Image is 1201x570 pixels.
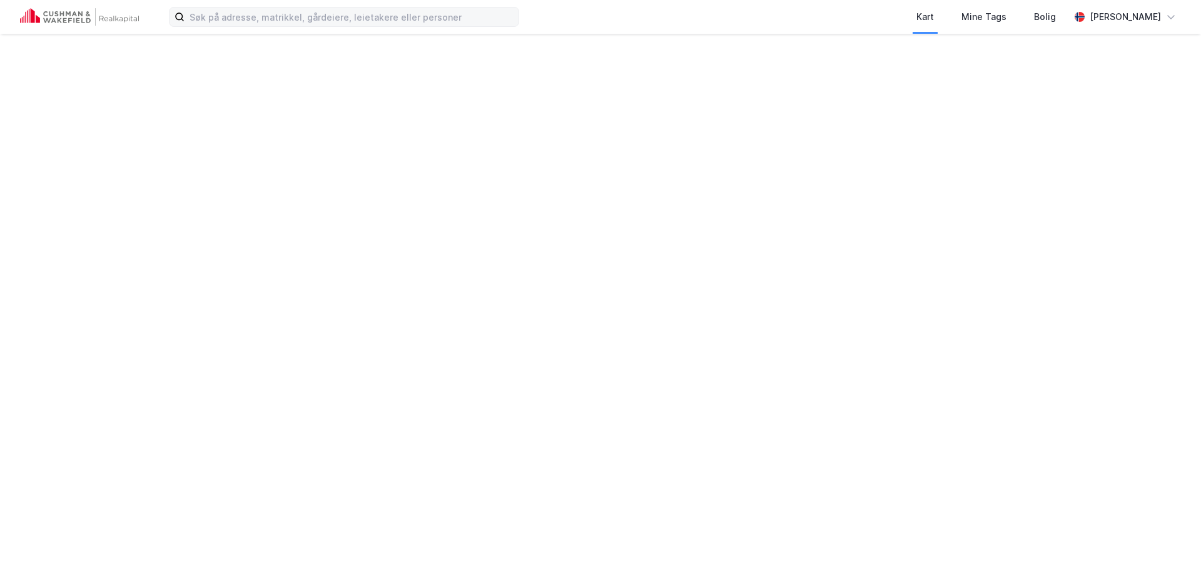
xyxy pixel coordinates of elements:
input: Søk på adresse, matrikkel, gårdeiere, leietakere eller personer [185,8,519,26]
div: Kontrollprogram for chat [1138,510,1201,570]
div: Mine Tags [961,9,1006,24]
div: Bolig [1034,9,1056,24]
img: cushman-wakefield-realkapital-logo.202ea83816669bd177139c58696a8fa1.svg [20,8,139,26]
div: [PERSON_NAME] [1090,9,1161,24]
div: Kart [916,9,934,24]
iframe: Chat Widget [1138,510,1201,570]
